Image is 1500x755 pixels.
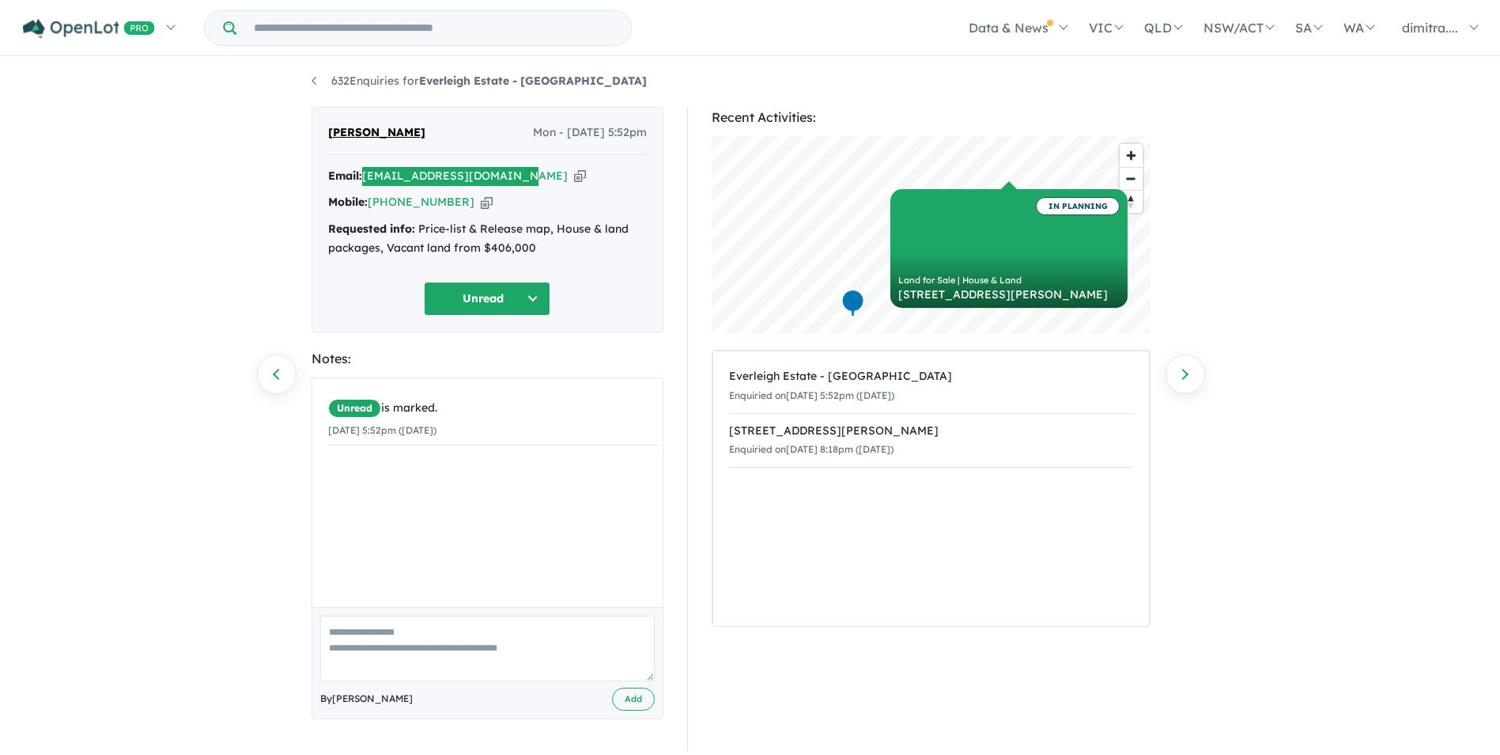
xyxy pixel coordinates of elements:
[533,123,647,142] span: Mon - [DATE] 5:52pm
[328,399,381,418] span: Unread
[312,74,647,88] a: 632Enquiries forEverleigh Estate - [GEOGRAPHIC_DATA]
[729,389,894,401] small: Enquiried on [DATE] 5:52pm ([DATE])
[1120,168,1143,190] span: Zoom out
[574,168,586,184] button: Copy
[996,152,1020,181] div: Map marker
[729,443,894,455] small: Enquiried on [DATE] 8:18pm ([DATE])
[328,220,647,258] div: Price-list & Release map, House & land packages, Vacant land from $406,000
[312,348,663,370] div: Notes:
[328,424,436,436] small: [DATE] 5:52pm ([DATE])
[729,367,1133,386] div: Everleigh Estate - [GEOGRAPHIC_DATA]
[729,413,1133,469] a: [STREET_ADDRESS][PERSON_NAME]Enquiried on[DATE] 8:18pm ([DATE])
[312,72,1189,91] nav: breadcrumb
[424,282,550,316] button: Unread
[1120,191,1143,213] span: Reset bearing to north
[898,289,1120,300] div: [STREET_ADDRESS][PERSON_NAME]
[362,169,568,183] a: [EMAIL_ADDRESS][DOMAIN_NAME]
[890,189,1128,308] a: IN PLANNING Land for Sale | House & Land [STREET_ADDRESS][PERSON_NAME]
[712,107,1151,128] div: Recent Activities:
[328,195,368,209] strong: Mobile:
[23,19,155,39] img: Openlot PRO Logo White
[1120,190,1143,213] button: Reset bearing to north
[368,195,474,209] a: [PHONE_NUMBER]
[328,123,425,142] span: [PERSON_NAME]
[328,222,415,236] strong: Requested info:
[712,136,1151,334] canvas: Map
[320,691,413,707] span: By [PERSON_NAME]
[328,169,362,183] strong: Email:
[1402,20,1458,36] span: dimitra....
[1120,167,1143,190] button: Zoom out
[1036,197,1120,215] span: IN PLANNING
[1120,144,1143,167] button: Zoom in
[328,399,659,418] div: is marked.
[729,422,1133,441] div: [STREET_ADDRESS][PERSON_NAME]
[481,194,493,211] button: Copy
[841,289,864,318] div: Map marker
[612,688,655,711] button: Add
[240,11,628,45] input: Try estate name, suburb, builder or developer
[729,359,1133,414] a: Everleigh Estate - [GEOGRAPHIC_DATA]Enquiried on[DATE] 5:52pm ([DATE])
[419,74,647,88] strong: Everleigh Estate - [GEOGRAPHIC_DATA]
[898,276,1120,285] div: Land for Sale | House & Land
